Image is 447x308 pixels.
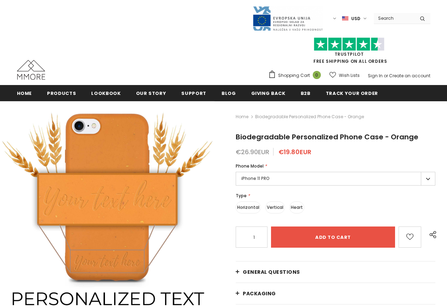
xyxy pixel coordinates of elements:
[236,201,261,213] label: Horizontal
[255,113,364,121] span: Biodegradable Personalized Phone Case - Orange
[136,85,166,101] a: Our Story
[243,290,276,297] span: PACKAGING
[236,132,418,142] span: Biodegradable Personalized Phone Case - Orange
[252,15,323,21] a: Javni Razpis
[236,283,435,304] a: PACKAGING
[289,201,304,213] label: Heart
[17,85,32,101] a: Home
[17,90,32,97] span: Home
[136,90,166,97] span: Our Story
[278,147,311,156] span: €19.80EUR
[389,73,430,79] a: Create an account
[313,71,321,79] span: 0
[268,41,430,64] span: FREE SHIPPING ON ALL ORDERS
[236,193,247,199] span: Type
[251,85,286,101] a: Giving back
[236,147,269,156] span: €26.90EUR
[368,73,383,79] a: Sign In
[222,90,236,97] span: Blog
[351,15,360,22] span: USD
[181,85,206,101] a: support
[91,90,120,97] span: Lookbook
[47,90,76,97] span: Products
[222,85,236,101] a: Blog
[236,172,435,186] label: iPhone 11 PRO
[384,73,388,79] span: or
[268,70,324,81] a: Shopping Cart 0
[339,72,360,79] span: Wish Lists
[47,85,76,101] a: Products
[252,6,323,31] img: Javni Razpis
[278,72,310,79] span: Shopping Cart
[17,60,45,80] img: MMORE Cases
[271,227,395,248] input: Add to cart
[251,90,286,97] span: Giving back
[301,85,311,101] a: B2B
[236,163,264,169] span: Phone Model
[342,16,348,22] img: USD
[265,201,285,213] label: Vertical
[236,261,435,283] a: General Questions
[301,90,311,97] span: B2B
[243,268,300,276] span: General Questions
[314,37,384,51] img: Trust Pilot Stars
[326,85,378,101] a: Track your order
[91,85,120,101] a: Lookbook
[181,90,206,97] span: support
[326,90,378,97] span: Track your order
[329,69,360,81] a: Wish Lists
[335,51,364,57] a: Trustpilot
[374,13,414,23] input: Search Site
[236,113,248,121] a: Home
